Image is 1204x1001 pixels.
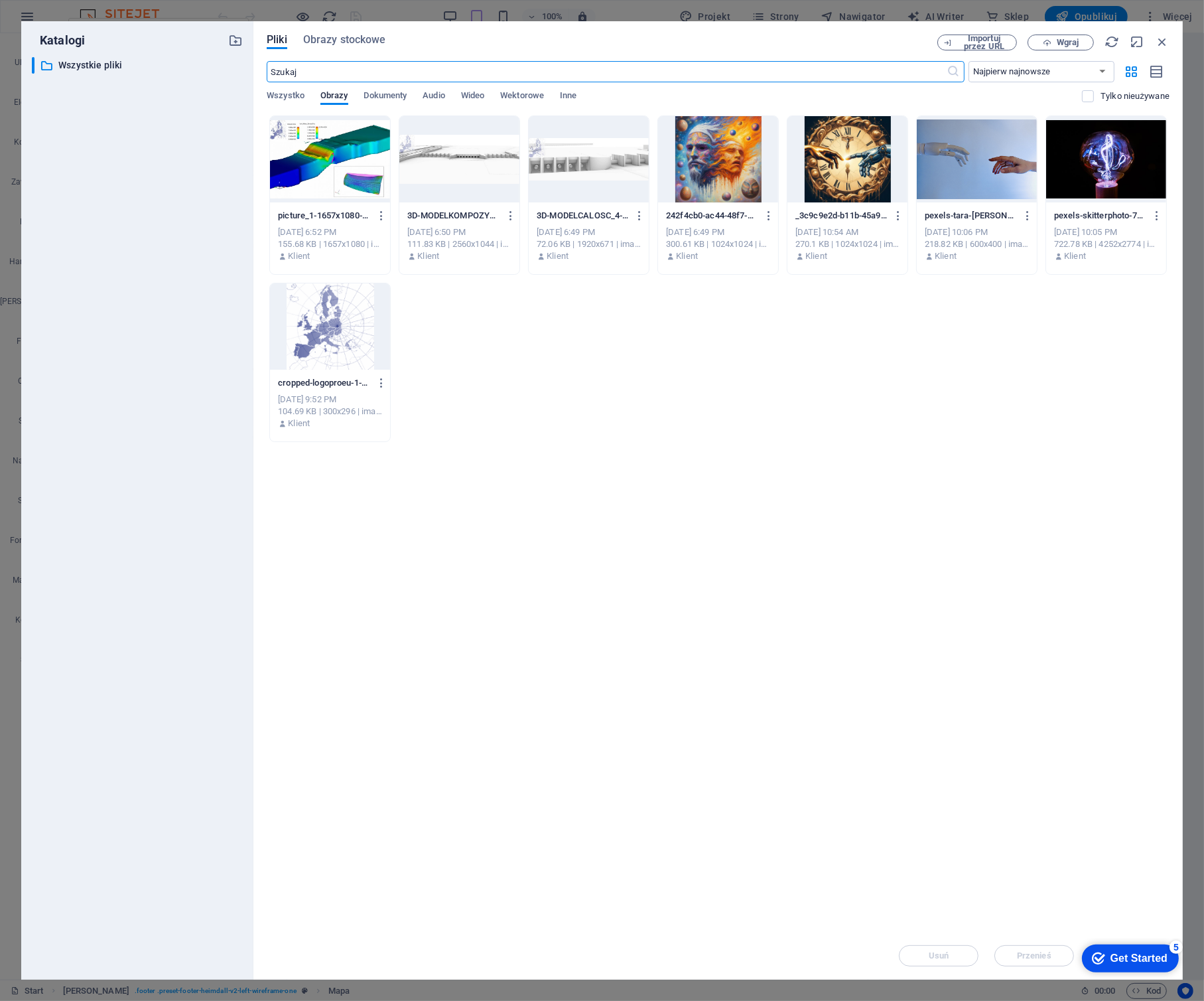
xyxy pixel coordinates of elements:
[32,32,85,49] p: Katalogi
[795,238,900,250] div: 270.1 KB | 1024x1024 | image/jpeg
[461,88,484,106] span: Wideo
[278,238,382,250] div: 155.68 KB | 1657x1080 | image/jpeg
[957,35,1011,50] span: Importuj przez URL
[1101,90,1170,102] p: Wyświetla tylko pliki, które nie są używane w serwisie. Pliki dodane podczas tej sesji mogą być n...
[178,3,183,13] a: ×
[407,238,511,250] div: 111.83 KB | 2560x1044 | image/jpeg
[288,250,310,262] p: Klient
[560,88,576,106] span: Inne
[364,88,407,106] span: Dokumenty
[288,418,310,429] p: Klient
[407,210,499,222] p: 3D-MODELKOMPOZYCJA2_2-scaled-qfshYEWqzS9WFmxPBqQssg.jpg
[147,78,183,98] a: Next
[1028,35,1094,50] button: Wgraj
[676,250,698,262] p: Klient
[417,250,439,262] p: Klient
[925,238,1029,250] div: 218.82 KB | 600x400 | image/jpeg
[303,32,386,48] span: Obrazy stockowe
[1054,210,1146,222] p: pexels-skitterphoto-745708-p--0yzLOUvqojXZw8JUhJA.jpg
[537,226,641,238] div: [DATE] 6:49 PM
[666,210,758,222] p: 242f4cb0-ac44-48f7-81ec-137b9744a7be-0CZKUp7lmPqJ4EiV5NMecA.jpg
[925,210,1016,222] p: pexels-tara-winstead-8386434-wMsc-pr5hi4e2hcGLqLHnA.jpg
[267,88,304,106] span: Wszystko
[1155,35,1170,49] i: Zamknij
[795,226,900,238] div: [DATE] 10:54 AM
[228,33,243,48] i: Stwórz nowy folder
[1054,238,1158,250] div: 722.78 KB | 4252x2774 | image/jpeg
[17,9,131,20] strong: WYSIWYG Website Editor
[407,226,511,238] div: [DATE] 6:50 PM
[278,210,369,222] p: picture_1-1657x1080-xQFb63ktYOLA9nambqcl0g.jpg
[666,226,770,238] div: [DATE] 6:49 PM
[537,238,641,250] div: 72.06 KB | 1920x671 | image/jpeg
[805,250,827,262] p: Klient
[17,30,183,74] p: Simply drag and drop elements into the editor. Double-click elements to edit or right-click for m...
[267,61,947,82] input: Szukaj
[925,226,1029,238] div: [DATE] 10:06 PM
[58,58,218,73] p: Wszystkie pliki
[320,88,348,106] span: Obrazy
[278,394,382,406] div: [DATE] 9:52 PM
[39,15,96,27] div: Get Started
[1064,250,1086,262] p: Klient
[795,210,887,222] p: _3c9c9e2d-b11b-45a9-bbad-88f65c195868-e1-meCHpY11jkMUMclSnBA.jpg
[1054,226,1158,238] div: [DATE] 10:05 PM
[1130,35,1144,49] i: Minimalizuj
[11,7,107,35] div: Get Started 5 items remaining, 0% complete
[1057,38,1079,46] span: Wgraj
[278,377,369,389] p: cropped-logoproeu-1-300x296-cA81_E2aEj3_fw095B6ekQ.png
[423,88,444,106] span: Audio
[178,1,183,15] div: Close tooltip
[278,226,382,238] div: [DATE] 6:52 PM
[547,250,569,262] p: Klient
[32,57,34,74] div: ​
[267,32,287,48] span: Pliki
[278,406,382,418] div: 104.69 KB | 300x296 | image/png
[935,250,957,262] p: Klient
[666,238,770,250] div: 300.61 KB | 1024x1024 | image/jpeg
[98,3,111,16] div: 5
[1104,35,1119,49] i: Przeładuj
[500,88,544,106] span: Wektorowe
[937,35,1017,50] button: Importuj przez URL
[537,210,628,222] p: 3D-MODELCALOSC_4-1920x671-b0C02uemBn2E-CNJhIigZw.jpg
